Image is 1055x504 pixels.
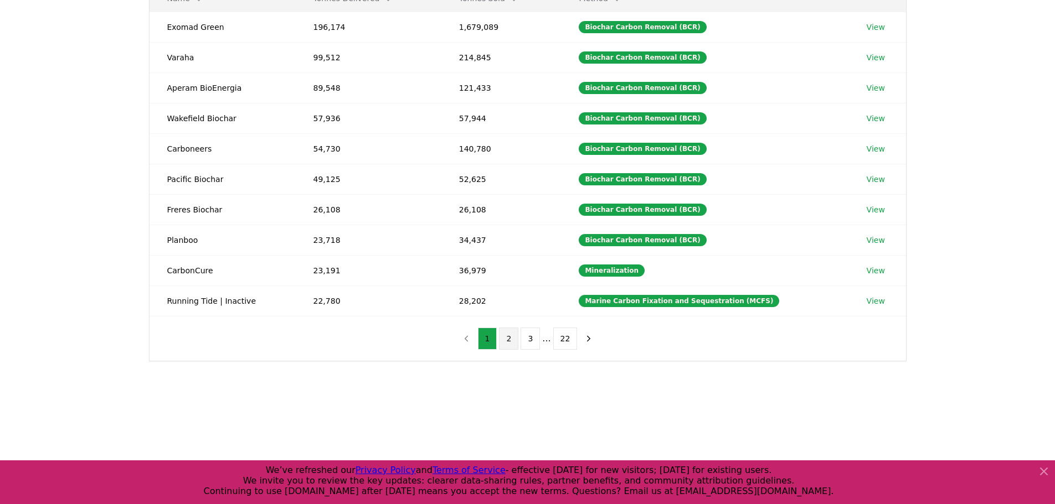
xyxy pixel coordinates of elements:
td: CarbonCure [150,255,296,285]
td: 26,108 [296,194,441,225]
div: Biochar Carbon Removal (BCR) [579,173,706,185]
button: 3 [521,328,540,350]
div: Biochar Carbon Removal (BCR) [579,234,706,246]
a: View [867,295,885,306]
a: View [867,265,885,276]
button: 1 [478,328,497,350]
td: 140,780 [441,133,562,164]
td: 54,730 [296,133,441,164]
td: 36,979 [441,255,562,285]
td: 28,202 [441,285,562,316]
a: View [867,113,885,124]
button: 2 [499,328,518,350]
td: Exomad Green [150,12,296,42]
td: 49,125 [296,164,441,194]
div: Marine Carbon Fixation and Sequestration (MCFS) [579,295,779,307]
td: Planboo [150,225,296,255]
a: View [867,22,885,33]
button: 22 [553,328,578,350]
div: Biochar Carbon Removal (BCR) [579,21,706,33]
button: next page [579,328,598,350]
td: 99,512 [296,42,441,72]
td: Carboneers [150,133,296,164]
td: 57,936 [296,103,441,133]
div: Mineralization [579,264,645,277]
td: 1,679,089 [441,12,562,42]
div: Biochar Carbon Removal (BCR) [579,204,706,216]
td: 26,108 [441,194,562,225]
td: 34,437 [441,225,562,255]
td: 23,718 [296,225,441,255]
td: 196,174 [296,12,441,42]
div: Biochar Carbon Removal (BCR) [579,82,706,94]
td: Pacific Biochar [150,164,296,194]
td: 121,433 [441,72,562,103]
td: 52,625 [441,164,562,194]
td: 22,780 [296,285,441,316]
a: View [867,52,885,63]
td: Varaha [150,42,296,72]
a: View [867,143,885,154]
td: Freres Biochar [150,194,296,225]
td: 89,548 [296,72,441,103]
td: 23,191 [296,255,441,285]
div: Biochar Carbon Removal (BCR) [579,143,706,155]
li: ... [542,332,550,345]
a: View [867,235,885,246]
td: 57,944 [441,103,562,133]
td: Wakefield Biochar [150,103,296,133]
a: View [867,174,885,185]
a: View [867,204,885,215]
td: 214,845 [441,42,562,72]
div: Biochar Carbon Removal (BCR) [579,112,706,124]
td: Running Tide | Inactive [150,285,296,316]
a: View [867,82,885,93]
td: Aperam BioEnergia [150,72,296,103]
div: Biochar Carbon Removal (BCR) [579,51,706,64]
